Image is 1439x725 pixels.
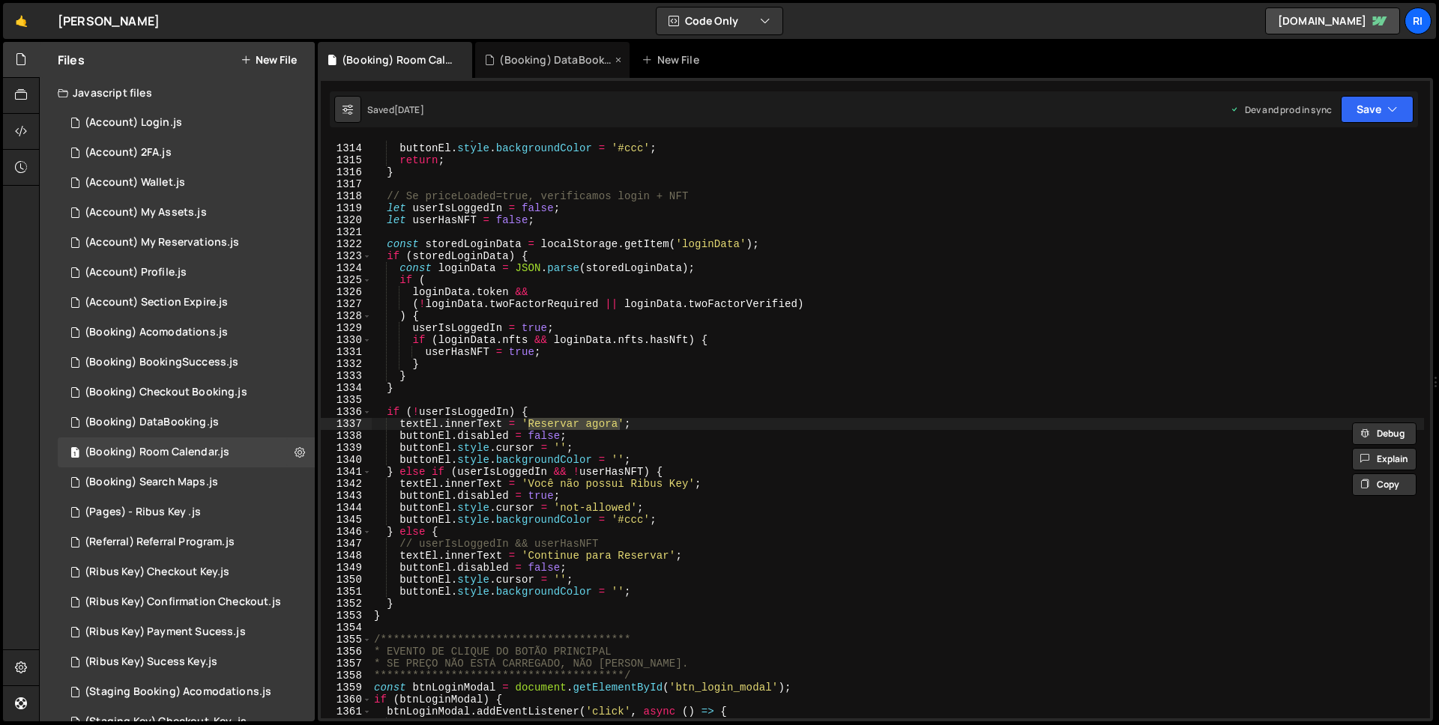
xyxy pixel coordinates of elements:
div: 16291/44046.js [58,467,315,497]
div: (Account) Section Expire.js [85,296,228,309]
div: 16291/44055.js [58,647,315,677]
div: 1334 [321,382,372,394]
div: (Booking) Room Calendar.js [85,446,229,459]
div: (Account) Wallet.js [85,176,185,189]
div: 1336 [321,406,372,418]
div: 1325 [321,274,372,286]
div: 1327 [321,298,372,310]
div: 1353 [321,610,372,622]
div: 16291/44039.js [58,377,315,407]
div: 1328 [321,310,372,322]
div: 1349 [321,562,372,574]
div: (Ribus Key) Payment Sucess.js [85,625,246,639]
button: Debug [1352,422,1417,445]
div: 16291/43983.js [58,258,315,288]
button: Save [1341,96,1414,123]
div: 1317 [321,178,372,190]
div: 1344 [321,502,372,514]
div: 1350 [321,574,372,586]
div: 1356 [321,646,372,658]
div: 1326 [321,286,372,298]
div: 16291/44056.js [58,677,315,707]
div: 1348 [321,550,372,562]
div: New File [642,52,705,67]
div: (Booking) DataBooking.js [499,52,612,67]
div: Javascript files [40,78,315,108]
div: 1346 [321,526,372,538]
button: New File [241,54,297,66]
div: 1339 [321,442,372,454]
div: 1314 [321,142,372,154]
div: 1335 [321,394,372,406]
div: 1361 [321,706,372,718]
div: Dev and prod in sync [1230,103,1332,116]
div: 1324 [321,262,372,274]
div: (Booking) DataBooking.js [85,416,219,429]
div: (Staging Booking) Acomodations.js [85,685,271,699]
div: 1332 [321,358,372,370]
div: 16291/44045.js [58,437,315,467]
div: 16291/44384.js [58,168,315,198]
div: 1316 [321,166,372,178]
div: 16291/44052.js [58,587,315,617]
div: [DATE] [394,103,424,116]
div: 1352 [321,598,372,610]
div: 1359 [321,682,372,694]
div: 1319 [321,202,372,214]
div: 16291/44035.js [58,198,315,228]
div: (Booking) Acomodations.js [85,326,228,339]
div: 16291/44051.js [58,557,315,587]
div: 1355 [321,634,372,646]
div: (Pages) - Ribus Key .js [85,506,201,519]
span: 1 [70,448,79,460]
div: (Account) My Reservations.js [85,236,239,249]
div: 16291/44054.js [58,617,315,647]
div: (Booking) BookingSuccess.js [85,356,238,369]
div: 1323 [321,250,372,262]
div: 1340 [321,454,372,466]
button: Explain [1352,448,1417,470]
div: 1329 [321,322,372,334]
div: 1333 [321,370,372,382]
div: (Ribus Key) Checkout Key.js [85,565,229,579]
div: (Booking) Search Maps.js [85,476,218,489]
div: (Account) Login.js [85,116,182,130]
div: 1342 [321,478,372,490]
div: 1337 [321,418,372,430]
div: (Referral) Referral Program.js [85,536,235,549]
div: Saved [367,103,424,116]
div: (Account) 2FA.js [85,146,172,160]
div: (Booking) Room Calendar.js [342,52,454,67]
div: 16291/44038.js [58,348,315,377]
div: 1320 [321,214,372,226]
a: 🤙 [3,3,40,39]
div: 1338 [321,430,372,442]
div: 1347 [321,538,372,550]
div: 1357 [321,658,372,670]
div: 16291/44036.js [58,228,315,258]
div: 1360 [321,694,372,706]
a: [DOMAIN_NAME] [1265,7,1400,34]
div: 1354 [321,622,372,634]
a: Ri [1405,7,1432,34]
div: 16291/44047.js [58,497,315,527]
button: Code Only [657,7,782,34]
div: 16291/44040.js [58,407,315,437]
button: Copy [1352,473,1417,496]
div: 1315 [321,154,372,166]
div: (Ribus Key) Sucess Key.js [85,655,217,669]
div: (Account) My Assets.js [85,206,207,219]
div: 1341 [321,466,372,478]
div: 1345 [321,514,372,526]
div: [PERSON_NAME] [58,12,160,30]
div: 16291/44034.js [58,138,315,168]
h2: Files [58,52,85,68]
div: 1343 [321,490,372,502]
div: 16291/44037.js [58,318,315,348]
div: 16291/44049.js [58,527,315,557]
div: 1330 [321,334,372,346]
div: 1358 [321,670,372,682]
div: 1351 [321,586,372,598]
div: 16291/43984.js [58,288,315,318]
